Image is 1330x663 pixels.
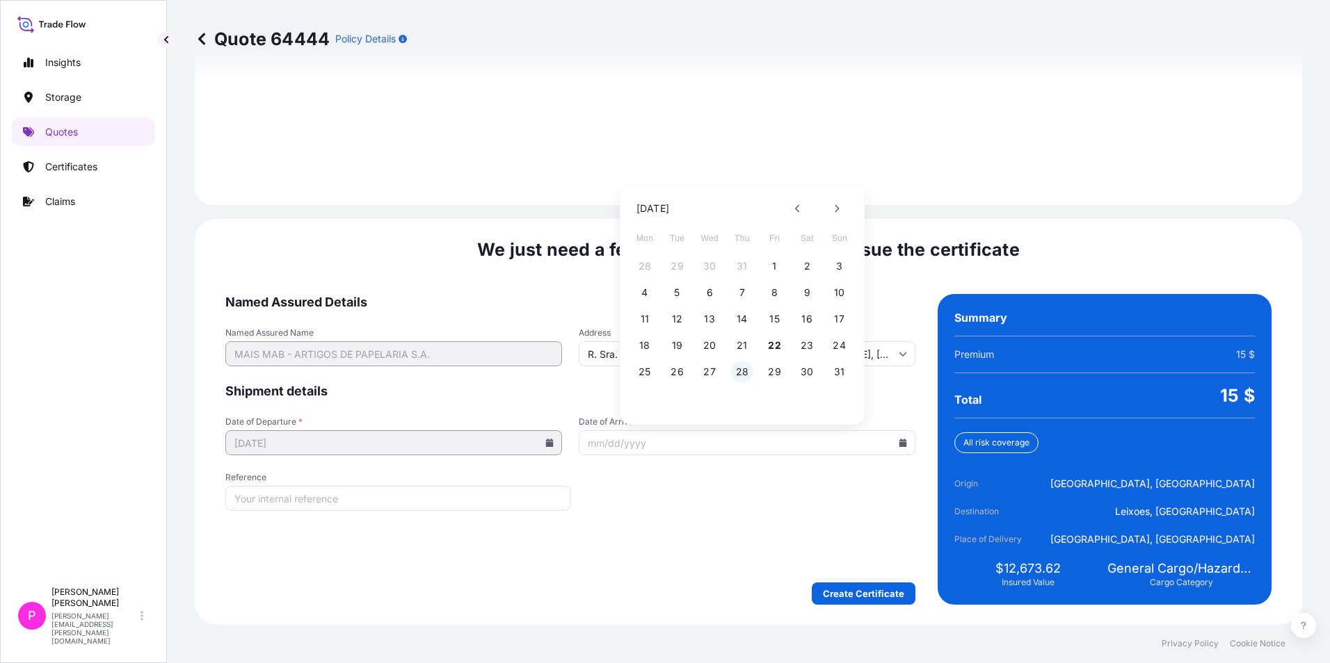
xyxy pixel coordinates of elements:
[1230,638,1285,649] a: Cookie Notice
[698,361,721,383] button: 27
[794,224,819,252] span: Saturday
[823,587,904,600] p: Create Certificate
[828,255,851,277] button: 3
[12,83,155,111] a: Storage
[731,334,753,357] button: 21
[954,393,982,407] span: Total
[225,416,562,427] span: Date of Departure
[579,430,915,455] input: mm/dd/yyyy
[225,486,570,511] input: Your internal reference
[731,308,753,330] button: 14
[796,334,818,357] button: 23
[954,505,1032,518] span: Destination
[634,361,656,383] button: 25
[731,361,753,383] button: 28
[698,334,721,357] button: 20
[796,281,818,304] button: 9
[634,281,656,304] button: 4
[477,238,1020,261] span: We just need a few more details before we issue the certificate
[764,281,786,304] button: 8
[634,255,656,277] button: 28
[731,281,753,304] button: 7
[225,383,915,400] span: Shipment details
[665,224,690,252] span: Tuesday
[1162,638,1219,649] a: Privacy Policy
[697,224,722,252] span: Wednesday
[828,334,851,357] button: 24
[995,560,1061,577] span: $12,673.62
[666,255,689,277] button: 29
[954,432,1039,453] div: All risk coverage
[225,472,570,483] span: Reference
[225,294,915,311] span: Named Assured Details
[698,308,721,330] button: 13
[666,334,689,357] button: 19
[698,255,721,277] button: 30
[45,125,78,139] p: Quotes
[954,477,1032,491] span: Origin
[579,327,915,338] span: Address
[12,188,155,215] a: Claims
[828,281,851,304] button: 10
[730,224,755,252] span: Thursday
[1150,577,1213,588] span: Cargo Category
[812,582,915,605] button: Create Certificate
[954,347,994,361] span: Premium
[828,308,851,330] button: 17
[28,609,36,623] span: P
[12,49,155,76] a: Insights
[764,308,786,330] button: 15
[579,341,915,366] input: Cargo owner address
[225,430,562,455] input: mm/dd/yyyy
[51,612,138,645] p: [PERSON_NAME][EMAIL_ADDRESS][PERSON_NAME][DOMAIN_NAME]
[764,334,786,357] button: 22
[764,361,786,383] button: 29
[666,281,689,304] button: 5
[51,587,138,609] p: [PERSON_NAME] [PERSON_NAME]
[45,195,75,208] p: Claims
[828,361,851,383] button: 31
[698,281,721,304] button: 6
[45,90,81,104] p: Storage
[1107,560,1255,577] span: General Cargo/Hazardous Material
[1050,532,1255,546] span: [GEOGRAPHIC_DATA], [GEOGRAPHIC_DATA]
[666,361,689,383] button: 26
[1236,347,1255,361] span: 15 $
[632,224,657,252] span: Monday
[796,308,818,330] button: 16
[634,308,656,330] button: 11
[1050,477,1255,491] span: [GEOGRAPHIC_DATA], [GEOGRAPHIC_DATA]
[12,153,155,181] a: Certificates
[636,200,669,217] div: [DATE]
[954,311,1007,325] span: Summary
[1115,505,1255,518] span: Leixoes, [GEOGRAPHIC_DATA]
[1002,577,1055,588] span: Insured Value
[335,32,396,46] p: Policy Details
[796,361,818,383] button: 30
[954,532,1032,546] span: Place of Delivery
[764,255,786,277] button: 1
[579,416,915,427] span: Date of Arrival
[12,118,155,146] a: Quotes
[225,327,562,338] span: Named Assured Name
[1220,384,1255,407] span: 15 $
[45,56,81,69] p: Insights
[762,224,787,252] span: Friday
[731,255,753,277] button: 31
[666,308,689,330] button: 12
[827,224,852,252] span: Sunday
[634,334,656,357] button: 18
[796,255,818,277] button: 2
[195,28,330,50] p: Quote 64444
[45,160,97,174] p: Certificates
